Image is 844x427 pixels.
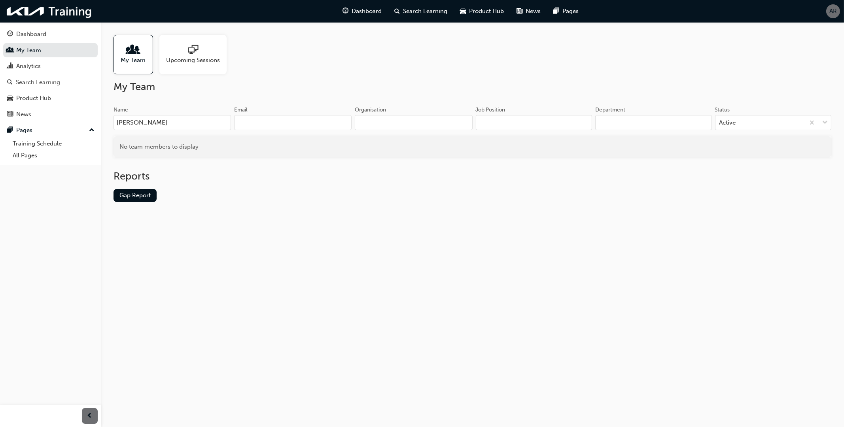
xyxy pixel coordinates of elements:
[3,59,98,74] a: Analytics
[7,111,13,118] span: news-icon
[547,3,585,19] a: pages-iconPages
[234,106,248,114] div: Email
[394,6,400,16] span: search-icon
[460,6,466,16] span: car-icon
[469,7,504,16] span: Product Hub
[114,170,831,183] h2: Reports
[822,118,828,128] span: down-icon
[188,45,198,56] span: sessionType_ONLINE_URL-icon
[510,3,547,19] a: news-iconNews
[526,7,541,16] span: News
[16,62,41,71] div: Analytics
[114,136,831,157] div: No team members to display
[715,106,730,114] div: Status
[114,189,157,202] a: Gap Report
[159,35,233,74] a: Upcoming Sessions
[829,7,837,16] span: AR
[7,31,13,38] span: guage-icon
[9,149,98,162] a: All Pages
[87,411,93,421] span: prev-icon
[3,123,98,138] button: Pages
[4,3,95,19] img: kia-training
[355,115,472,130] input: Organisation
[7,47,13,54] span: people-icon
[3,43,98,58] a: My Team
[7,79,13,86] span: search-icon
[114,106,128,114] div: Name
[89,125,95,136] span: up-icon
[16,94,51,103] div: Product Hub
[7,63,13,70] span: chart-icon
[595,106,625,114] div: Department
[562,7,579,16] span: Pages
[719,118,736,127] div: Active
[114,81,831,93] h2: My Team
[16,78,60,87] div: Search Learning
[553,6,559,16] span: pages-icon
[16,110,31,119] div: News
[121,56,146,65] span: My Team
[16,126,32,135] div: Pages
[476,115,592,130] input: Job Position
[234,115,352,130] input: Email
[388,3,454,19] a: search-iconSearch Learning
[826,4,840,18] button: AR
[454,3,510,19] a: car-iconProduct Hub
[476,106,505,114] div: Job Position
[3,107,98,122] a: News
[343,6,348,16] span: guage-icon
[3,27,98,42] a: Dashboard
[3,91,98,106] a: Product Hub
[3,75,98,90] a: Search Learning
[336,3,388,19] a: guage-iconDashboard
[595,115,712,130] input: Department
[16,30,46,39] div: Dashboard
[114,115,231,130] input: Name
[128,45,138,56] span: people-icon
[355,106,386,114] div: Organisation
[166,56,220,65] span: Upcoming Sessions
[114,35,159,74] a: My Team
[7,127,13,134] span: pages-icon
[352,7,382,16] span: Dashboard
[3,25,98,123] button: DashboardMy TeamAnalyticsSearch LearningProduct HubNews
[9,138,98,150] a: Training Schedule
[7,95,13,102] span: car-icon
[517,6,522,16] span: news-icon
[403,7,447,16] span: Search Learning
